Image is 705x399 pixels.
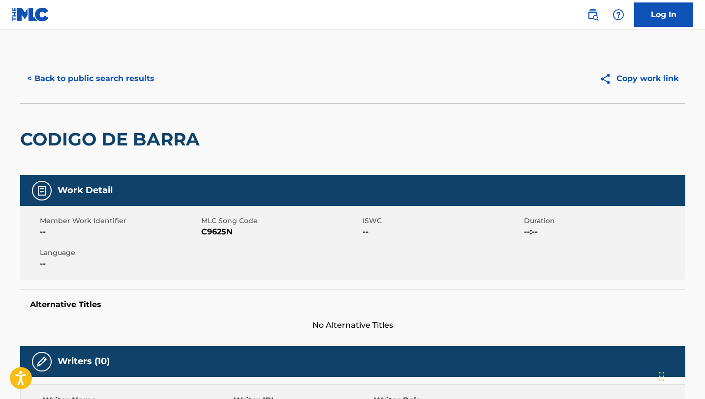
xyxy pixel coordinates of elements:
span: MLC Song Code [201,216,360,226]
span: -- [363,226,521,238]
span: C9625N [201,226,360,238]
img: help [613,9,624,21]
h5: Writers (10) [58,356,110,367]
button: < Back to public search results [20,66,161,91]
span: --:-- [524,226,683,238]
span: -- [40,258,199,270]
img: MLC Logo [12,7,50,22]
a: Log In [634,2,693,27]
h5: Alternative Titles [30,300,675,310]
span: No Alternative Titles [20,319,685,331]
h5: Work Detail [58,185,113,196]
img: search [587,9,599,21]
h2: CODIGO DE BARRA [20,128,205,150]
span: -- [40,226,199,238]
div: Help [609,5,628,25]
img: Copy work link [599,73,616,85]
iframe: Chat Widget [656,352,705,399]
span: Member Work Identifier [40,216,199,226]
img: Writers [36,356,48,368]
span: ISWC [363,216,521,226]
a: Public Search [583,5,603,25]
img: Work Detail [36,185,48,197]
div: Drag [659,362,665,391]
span: Duration [524,216,683,226]
span: Language [40,248,199,258]
button: Copy work link [592,66,685,91]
